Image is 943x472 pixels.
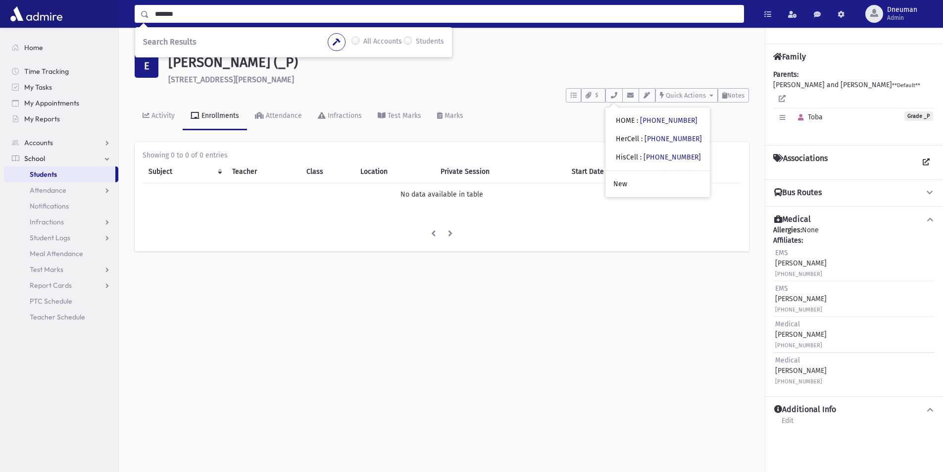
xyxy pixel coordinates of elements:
small: [PHONE_NUMBER] [775,271,822,277]
div: [PERSON_NAME] [775,355,827,386]
div: Activity [149,111,175,120]
a: Students [4,166,115,182]
th: Private Session [435,160,566,183]
span: Students [30,170,57,179]
a: [PHONE_NUMBER] [645,135,702,143]
div: HisCell [616,152,701,162]
button: Medical [773,214,935,225]
span: Medical [775,356,800,365]
span: Notifications [30,202,69,210]
a: [PHONE_NUMBER] [640,116,697,125]
span: My Reports [24,114,60,123]
span: 5 [593,91,601,100]
span: My Tasks [24,83,52,92]
div: HerCell [616,134,702,144]
h4: Additional Info [774,405,836,415]
a: Time Tracking [4,63,118,79]
span: Test Marks [30,265,63,274]
th: Start Date [566,160,657,183]
a: Enrollments [183,103,247,130]
a: Attendance [4,182,118,198]
span: Quick Actions [666,92,706,99]
span: Student Logs [30,233,70,242]
img: AdmirePro [8,4,65,24]
span: Report Cards [30,281,72,290]
div: Showing 0 to 0 of 0 entries [143,150,741,160]
span: PTC Schedule [30,297,72,306]
small: [PHONE_NUMBER] [775,342,822,349]
span: Accounts [24,138,53,147]
span: Infractions [30,217,64,226]
a: My Reports [4,111,118,127]
th: Teacher [226,160,301,183]
b: Affiliates: [773,236,803,245]
span: Medical [775,320,800,328]
div: None [773,225,935,388]
span: Notes [727,92,744,99]
td: No data available in table [143,183,741,206]
nav: breadcrumb [135,40,170,54]
small: [PHONE_NUMBER] [775,378,822,385]
div: Test Marks [386,111,421,120]
button: Bus Routes [773,188,935,198]
a: Teacher Schedule [4,309,118,325]
a: Test Marks [4,262,118,277]
a: Attendance [247,103,310,130]
th: Class [300,160,354,183]
input: Search [149,5,744,23]
b: Parents: [773,70,798,79]
a: Infractions [4,214,118,230]
span: Grade _P [904,111,933,121]
button: 5 [581,88,605,103]
span: Teacher Schedule [30,313,85,321]
a: Home [4,40,118,55]
div: [PERSON_NAME] [775,248,827,279]
button: Notes [718,88,749,103]
div: Enrollments [199,111,239,120]
a: [PHONE_NUMBER] [644,153,701,161]
a: Meal Attendance [4,246,118,262]
a: School [4,151,118,166]
div: E [135,54,158,78]
h6: [STREET_ADDRESS][PERSON_NAME] [168,75,749,84]
a: Activity [135,103,183,130]
label: Students [416,36,444,48]
h4: Medical [774,214,811,225]
a: Students [135,41,170,49]
span: Time Tracking [24,67,69,76]
a: My Tasks [4,79,118,95]
span: Admin [887,14,917,22]
span: Attendance [30,186,66,195]
span: Toba [794,113,823,121]
h1: [PERSON_NAME] (_P) [168,54,749,71]
div: [PERSON_NAME] [775,283,827,315]
h4: Bus Routes [774,188,822,198]
span: : [640,153,642,161]
h4: Family [773,52,806,61]
a: Student Logs [4,230,118,246]
a: Notifications [4,198,118,214]
small: [PHONE_NUMBER] [775,307,822,313]
a: My Appointments [4,95,118,111]
b: Allergies: [773,226,802,234]
span: : [641,135,643,143]
h4: Associations [773,154,828,171]
th: Location [354,160,435,183]
span: My Appointments [24,99,79,107]
a: Edit [781,415,794,433]
a: Accounts [4,135,118,151]
div: [PERSON_NAME] and [PERSON_NAME] [773,69,935,137]
div: Infractions [326,111,362,120]
span: Dneuman [887,6,917,14]
a: View all Associations [917,154,935,171]
a: Infractions [310,103,370,130]
div: Marks [443,111,463,120]
span: EMS [775,284,788,293]
label: All Accounts [363,36,402,48]
div: HOME [616,115,697,126]
span: : [637,116,638,125]
div: [PERSON_NAME] [775,319,827,350]
span: EMS [775,249,788,257]
span: School [24,154,45,163]
span: Meal Attendance [30,249,83,258]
